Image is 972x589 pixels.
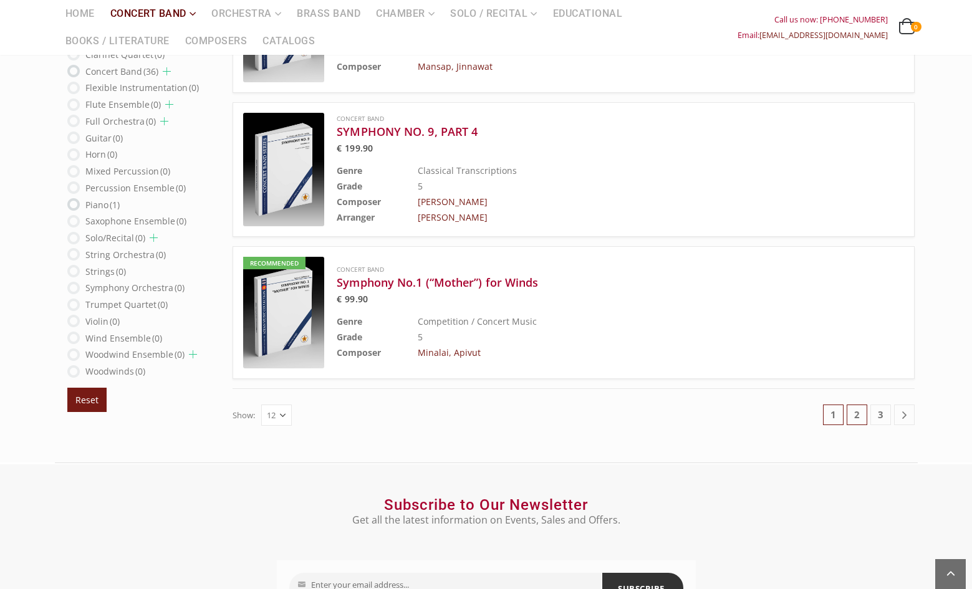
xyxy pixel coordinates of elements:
[113,132,123,144] span: (0)
[85,230,145,246] label: Solo/Recital
[135,232,145,244] span: (0)
[337,315,362,327] b: Genre
[337,142,342,154] span: €
[146,115,156,127] span: (0)
[110,199,120,211] span: (1)
[152,332,162,344] span: (0)
[277,496,696,514] h2: Subscribe to Our Newsletter
[85,297,168,312] label: Trumpet Quartet
[243,257,306,269] div: Recommended
[418,60,493,72] a: Mansap, Jinnawat
[85,180,186,196] label: Percussion Ensemble
[155,49,165,60] span: (0)
[85,314,120,329] label: Violin
[337,124,841,139] a: SYMPHONY NO. 9, PART 4
[337,180,362,192] b: Grade
[911,22,921,32] span: 0
[151,98,161,110] span: (0)
[178,27,255,55] a: Composers
[116,266,126,277] span: (0)
[418,163,841,178] td: Classical Transcriptions
[85,330,162,346] label: Wind Ensemble
[337,275,841,290] a: Symphony No.1 (“Mother”) for Winds
[337,265,384,274] a: Concert Band
[337,114,384,123] a: Concert Band
[337,142,373,154] bdi: 199.90
[418,347,481,358] a: Minalai, Apivut
[738,12,888,27] div: Call us now: [PHONE_NUMBER]
[418,196,488,208] a: [PERSON_NAME]
[85,113,156,129] label: Full Orchestra
[85,363,145,379] label: Woodwinds
[110,315,120,327] span: (0)
[158,299,168,310] span: (0)
[243,257,324,368] a: Recommended
[163,67,171,75] a: Сhild list opener
[85,197,120,213] label: Piano
[85,80,199,95] label: Flexible Instrumentation
[85,64,158,79] label: Concert Band
[337,196,381,208] b: Composer
[189,350,197,358] a: Сhild list opener
[418,178,841,194] td: 5
[759,30,888,41] a: [EMAIL_ADDRESS][DOMAIN_NAME]
[175,282,185,294] span: (0)
[176,215,186,227] span: (0)
[337,293,367,305] bdi: 99.90
[738,27,888,43] div: Email:
[337,331,362,343] b: Grade
[85,130,123,146] label: Guitar
[85,264,126,279] label: Strings
[175,348,185,360] span: (0)
[337,60,381,72] b: Composer
[85,146,117,162] label: Horn
[165,100,173,108] a: Сhild list opener
[160,165,170,177] span: (0)
[418,211,488,223] a: [PERSON_NAME]
[337,45,362,57] b: Grade
[847,405,867,425] a: 2
[85,97,161,112] label: Flute Ensemble
[418,329,841,345] td: 5
[233,408,255,423] label: Show:
[85,280,185,295] label: Symphony Orchestra
[156,249,166,261] span: (0)
[85,247,166,262] label: String Orchestra
[160,117,168,125] a: Сhild list opener
[337,293,342,305] span: €
[58,27,177,55] a: Books / Literature
[107,148,117,160] span: (0)
[135,365,145,377] span: (0)
[337,165,362,176] b: Genre
[337,347,381,358] b: Composer
[255,27,322,55] a: Catalogs
[189,82,199,93] span: (0)
[418,314,841,329] td: Competition / Concert Music
[85,163,170,179] label: Mixed Percussion
[277,512,696,527] p: Get all the latest information on Events, Sales and Offers.
[870,405,891,425] a: 3
[67,388,107,412] button: Reset
[823,405,844,425] span: 1
[337,211,375,223] b: Arranger
[176,182,186,194] span: (0)
[85,347,185,362] label: Woodwind Ensemble
[143,65,158,77] span: (36)
[150,234,158,242] a: Сhild list opener
[85,213,186,229] label: Saxophone Ensemble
